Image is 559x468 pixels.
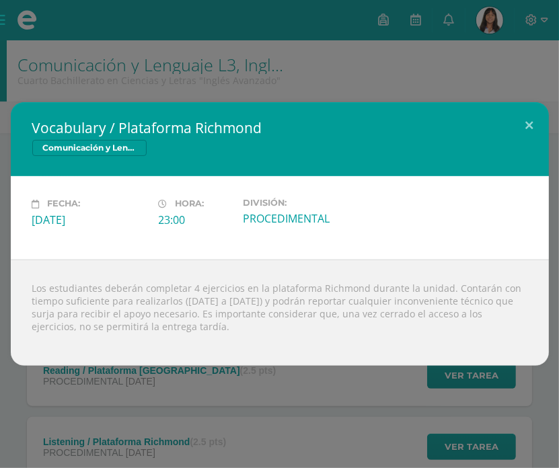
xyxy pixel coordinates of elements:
h2: Vocabulary / Plataforma Richmond [32,118,527,137]
span: Hora: [176,199,204,209]
label: División: [243,198,359,208]
button: Close (Esc) [511,102,549,148]
span: Fecha: [48,199,81,209]
div: 23:00 [159,212,232,227]
div: Los estudiantes deberán completar 4 ejercicios en la plataforma Richmond durante la unidad. Conta... [11,260,549,366]
span: Comunicación y Lenguaje L3, Inglés 4 [32,140,147,156]
div: PROCEDIMENTAL [243,211,359,226]
div: [DATE] [32,212,148,227]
